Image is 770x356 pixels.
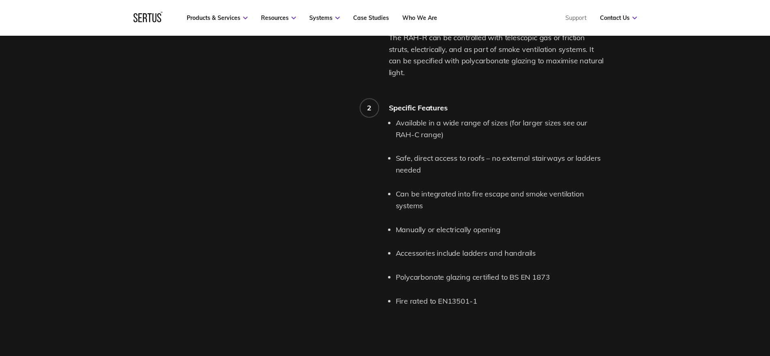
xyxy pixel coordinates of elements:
[565,14,587,22] a: Support
[396,153,607,176] li: Safe, direct access to roofs – no external stairways or ladders needed
[389,103,607,112] div: Specific Features
[367,103,371,112] div: 2
[396,296,607,307] li: Fire rated to EN13501-1
[396,272,607,283] li: Polycarbonate glazing certified to BS EN 1873
[396,224,607,236] li: Manually or electrically opening
[309,14,340,22] a: Systems
[402,14,437,22] a: Who We Are
[588,30,770,356] iframe: Chat Widget
[187,14,248,22] a: Products & Services
[353,14,389,22] a: Case Studies
[600,14,637,22] a: Contact Us
[396,188,607,212] li: Can be integrated into fire escape and smoke ventilation systems
[396,117,607,141] li: Available in a wide range of sizes (for larger sizes see our RAH-C range)
[389,32,607,79] p: The RAH-R can be controlled with telescopic gas or friction struts, electrically, and as part of ...
[396,248,607,259] li: Accessories include ladders and handrails
[261,14,296,22] a: Resources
